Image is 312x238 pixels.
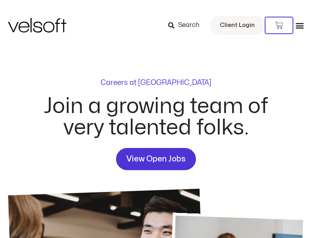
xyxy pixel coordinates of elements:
[220,20,255,31] span: Client Login
[8,18,66,33] img: Velsoft Training Materials
[178,20,200,31] span: Search
[116,148,196,170] a: View Open Jobs
[210,16,265,35] a: Client Login
[126,153,186,165] span: View Open Jobs
[168,19,205,32] a: Search
[101,79,211,86] p: Careers at [GEOGRAPHIC_DATA]
[35,96,278,138] h2: Join a growing team of very talented folks.
[295,21,304,30] div: Menu Toggle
